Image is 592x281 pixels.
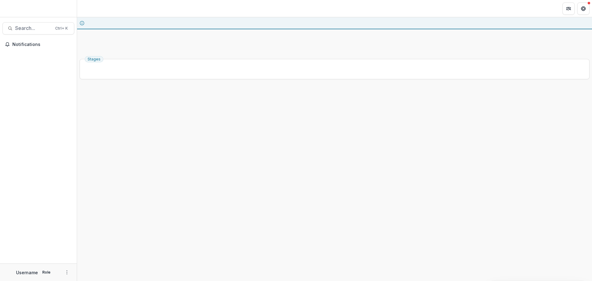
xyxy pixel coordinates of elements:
[16,269,38,276] p: Username
[63,269,71,276] button: More
[15,25,51,31] span: Search...
[577,2,590,15] button: Get Help
[2,22,74,35] button: Search...
[12,42,72,47] span: Notifications
[54,25,69,32] div: Ctrl + K
[562,2,575,15] button: Partners
[88,57,101,61] span: Stages
[2,39,74,49] button: Notifications
[40,270,52,275] p: Role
